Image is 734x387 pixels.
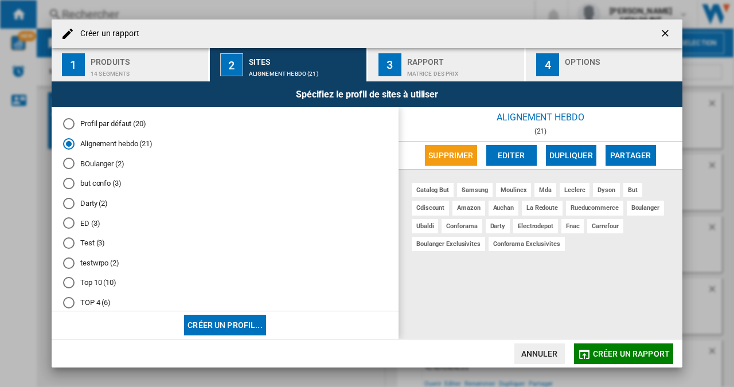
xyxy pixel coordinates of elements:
[63,298,387,308] md-radio-button: TOP 4 (6)
[210,48,368,81] button: 2 Sites Alignement hebdo (21)
[565,53,678,65] div: Options
[412,219,438,233] div: ubaldi
[514,343,565,364] button: Annuler
[623,183,642,197] div: but
[546,145,596,166] button: Dupliquer
[659,28,673,41] ng-md-icon: getI18NText('BUTTONS.CLOSE_DIALOG')
[62,53,85,76] div: 1
[526,48,682,81] button: 4 Options
[412,183,454,197] div: catalog but
[536,53,559,76] div: 4
[249,53,362,65] div: Sites
[412,201,449,215] div: cdiscount
[425,145,477,166] button: Supprimer
[63,218,387,229] md-radio-button: ED (3)
[486,219,510,233] div: darty
[63,119,387,130] md-radio-button: Profil par défaut (20)
[593,349,670,358] span: Créer un rapport
[534,183,556,197] div: mda
[63,238,387,249] md-radio-button: Test (3)
[220,53,243,76] div: 2
[63,178,387,189] md-radio-button: but confo (3)
[407,53,520,65] div: Rapport
[63,158,387,169] md-radio-button: BOulanger (2)
[63,198,387,209] md-radio-button: Darty (2)
[91,53,204,65] div: Produits
[368,48,526,81] button: 3 Rapport Matrice des prix
[412,237,485,251] div: boulanger exclusivites
[184,315,266,335] button: Créer un profil...
[407,65,520,77] div: Matrice des prix
[378,53,401,76] div: 3
[513,219,558,233] div: electrodepot
[574,343,673,364] button: Créer un rapport
[566,201,623,215] div: rueducommerce
[452,201,485,215] div: amazon
[399,107,682,127] div: Alignement hebdo
[63,257,387,268] md-radio-button: testwrpo (2)
[75,28,140,40] h4: Créer un rapport
[489,237,565,251] div: conforama exclusivites
[627,201,664,215] div: boulanger
[522,201,563,215] div: la redoute
[655,22,678,45] button: getI18NText('BUTTONS.CLOSE_DIALOG')
[442,219,482,233] div: conforama
[249,65,362,77] div: Alignement hebdo (21)
[606,145,656,166] button: Partager
[560,183,589,197] div: leclerc
[587,219,623,233] div: carrefour
[457,183,493,197] div: samsung
[399,127,682,135] div: (21)
[593,183,620,197] div: dyson
[496,183,531,197] div: moulinex
[489,201,518,215] div: auchan
[63,138,387,149] md-radio-button: Alignement hebdo (21)
[486,145,537,166] button: Editer
[52,48,209,81] button: 1 Produits 14 segments
[63,277,387,288] md-radio-button: Top 10 (10)
[561,219,584,233] div: fnac
[52,81,682,107] div: Spécifiez le profil de sites à utiliser
[91,65,204,77] div: 14 segments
